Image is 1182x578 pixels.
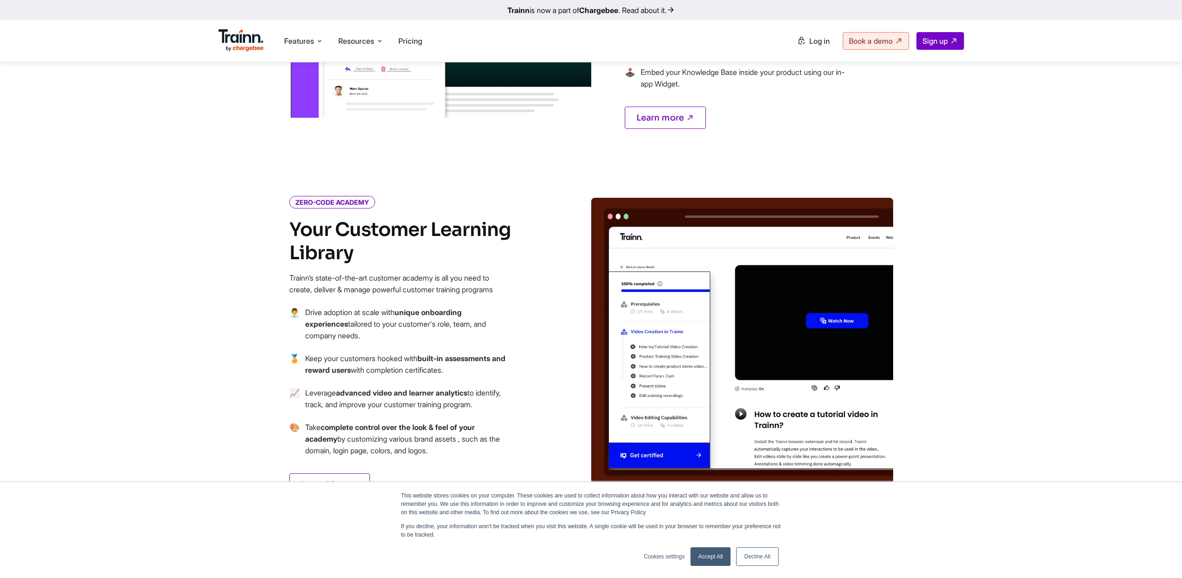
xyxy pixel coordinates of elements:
b: Trainn [507,6,530,15]
img: video creation | saas learning management system [591,198,893,484]
span: → [289,307,300,353]
span: Log in [809,36,830,46]
span: Sign up [922,36,948,46]
a: Learn more [625,107,706,129]
p: This website stores cookies on your computer. These cookies are used to collect information about... [401,491,781,517]
b: advanced video and learner analytics [336,388,467,397]
span: Features [284,36,314,46]
a: Cookies settings [644,552,685,561]
img: Trainn Logo [219,29,264,52]
b: unique onboarding experiences [305,308,462,329]
span: Resources [338,36,374,46]
a: Learn More [289,473,370,496]
a: Log in [792,33,835,49]
a: Decline All [736,547,778,566]
p: If you decline, your information won’t be tracked when you visit this website. A single cookie wi... [401,522,781,539]
span: → [289,422,300,468]
span: Book a demo [849,36,893,46]
b: complete control over the look & feel of your academy [305,423,475,444]
p: Leverage to identify, track, and improve your customer training program. [305,387,513,410]
b: built-in assessments and reward users [305,354,506,375]
span: → [289,387,300,422]
p: Drive adoption at scale with tailored to your customer's role, team, and company needs. [305,307,513,342]
a: Sign up [916,32,964,50]
i: ZERO-CODE ACADEMY [289,196,375,208]
p: Trainn’s state-of-the-art customer academy is all you need to create, deliver & manage powerful c... [289,272,513,296]
p: Take by customizing various brand assets , such as the domain, login page, colors, and logos. [305,422,513,457]
a: Accept All [690,547,731,566]
a: Pricing [398,36,422,46]
span: → [289,353,300,387]
a: Book a demo [843,32,909,50]
h4: Your Customer Learning Library [289,218,513,265]
p: Keep your customers hooked with with completion certificates. [305,353,513,376]
span: → [625,67,635,101]
b: Chargebee [579,6,618,15]
p: Embed your Knowledge Base inside your product using our in-app Widget. [641,67,848,90]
